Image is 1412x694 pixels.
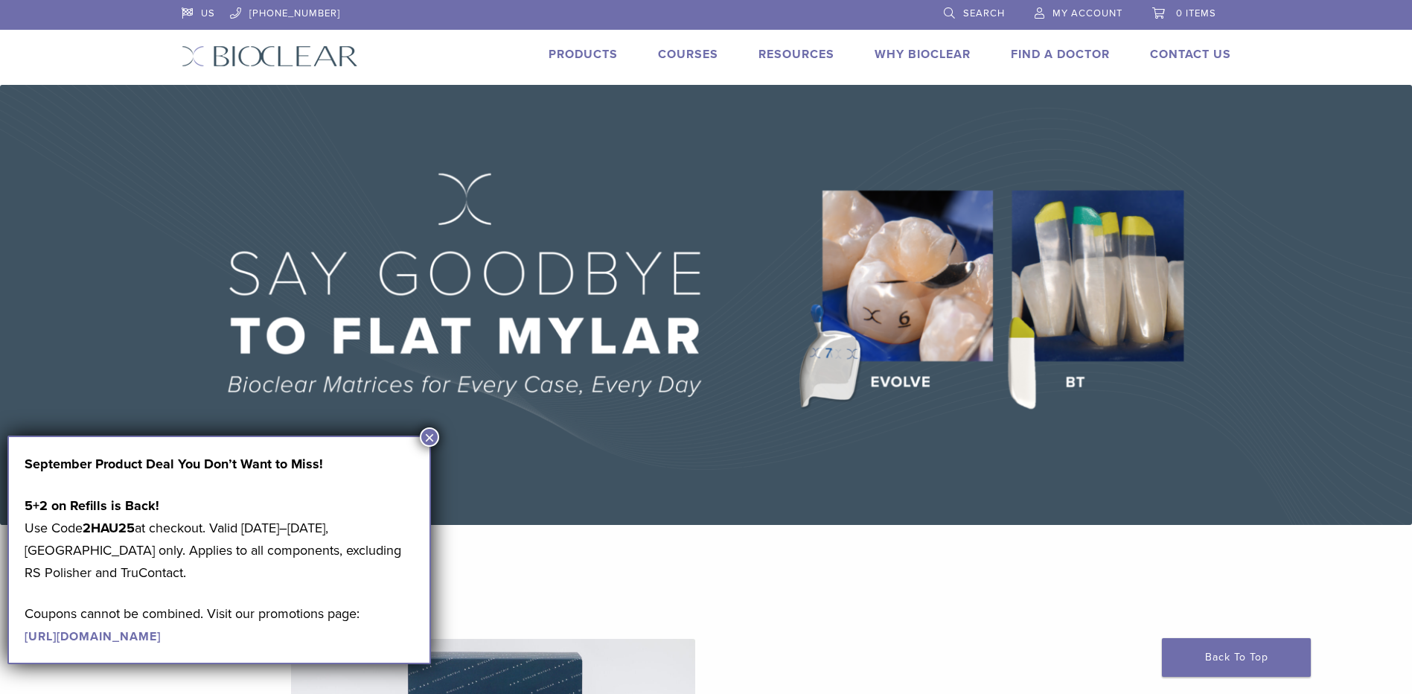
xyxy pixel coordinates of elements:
[549,47,618,62] a: Products
[758,47,834,62] a: Resources
[182,45,358,67] img: Bioclear
[1011,47,1110,62] a: Find A Doctor
[25,494,414,584] p: Use Code at checkout. Valid [DATE]–[DATE], [GEOGRAPHIC_DATA] only. Applies to all components, exc...
[875,47,971,62] a: Why Bioclear
[963,7,1005,19] span: Search
[25,456,323,472] strong: September Product Deal You Don’t Want to Miss!
[1150,47,1231,62] a: Contact Us
[25,602,414,647] p: Coupons cannot be combined. Visit our promotions page:
[25,629,161,644] a: [URL][DOMAIN_NAME]
[1176,7,1216,19] span: 0 items
[1162,638,1311,677] a: Back To Top
[1052,7,1122,19] span: My Account
[83,520,135,536] strong: 2HAU25
[25,497,159,514] strong: 5+2 on Refills is Back!
[420,427,439,447] button: Close
[658,47,718,62] a: Courses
